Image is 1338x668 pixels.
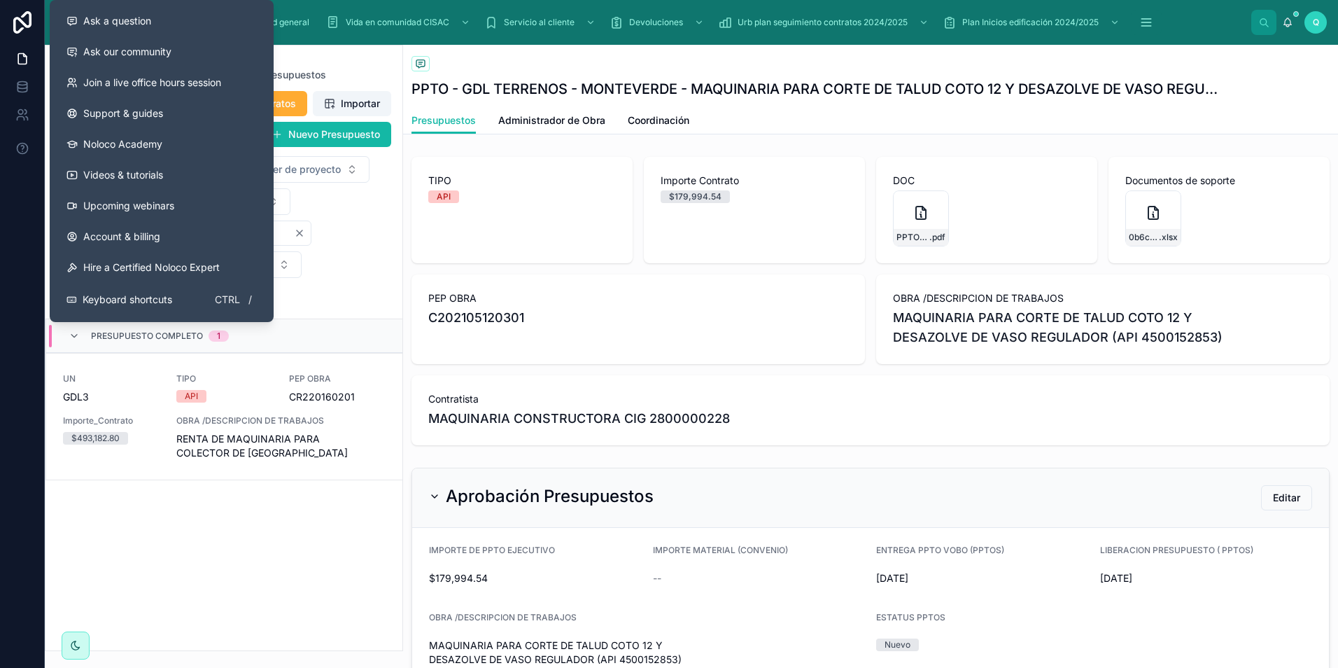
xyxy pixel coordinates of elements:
[480,10,603,35] a: Servicio al cliente
[896,232,929,243] span: PPTO---GDL-TERRENOS---SENDEROS-MV---MAQUINARIA-PARA-CORTE-DE-TALUD-[GEOGRAPHIC_DATA]-12-Y-DESAZOL...
[322,10,477,35] a: Vida en comunidad CISAC
[1125,174,1313,188] span: Documentos de soporte
[893,308,1313,347] span: MAQUINARIA PARA CORTE DE TALUD COTO 12 Y DESAZOLVE DE VASO REGULADOR (API 4500152853)
[498,108,605,136] a: Administrador de Obra
[176,373,273,384] span: TIPO
[262,68,326,82] a: Presupuestos
[504,17,575,28] span: Servicio al cliente
[55,283,268,316] button: Keyboard shortcutsCtrl/
[63,373,160,384] span: UN
[83,230,160,244] span: Account & billing
[213,162,341,176] span: Filtrar por líder de proyecto
[1159,232,1178,243] span: .xlsx
[429,639,865,667] span: MAQUINARIA PARA CORTE DE TALUD COTO 12 Y DESAZOLVE DE VASO REGULADOR (API 4500152853)
[71,432,120,445] div: $493,182.80
[83,137,162,151] span: Noloco Academy
[876,545,1004,555] span: ENTREGA PPTO VOBO (PPTOS)
[83,76,221,90] span: Join a live office hours session
[428,392,1313,406] span: Contratista
[91,330,203,342] span: Presupuesto Completo
[714,10,936,35] a: Urb plan seguimiento contratos 2024/2025
[629,17,683,28] span: Devoluciones
[653,571,661,585] span: --
[429,571,642,585] span: $179,994.54
[605,10,711,35] a: Devoluciones
[55,190,268,221] a: Upcoming webinars
[428,291,848,305] span: PEP OBRA
[260,122,391,147] button: Nuevo Presupuesto
[83,293,172,307] span: Keyboard shortcuts
[1273,491,1300,505] span: Editar
[55,36,268,67] a: Ask our community
[55,98,268,129] a: Support & guides
[313,91,391,116] button: Importar
[176,432,386,460] span: RENTA DE MAQUINARIA PARA COLECTOR DE [GEOGRAPHIC_DATA]
[341,97,380,111] span: Importar
[1100,571,1313,585] span: [DATE]
[55,252,268,283] button: Hire a Certified Noloco Expert
[653,545,788,555] span: IMPORTE MATERIAL (CONVENIO)
[428,308,848,328] span: C202105120301
[112,7,1251,38] div: scrollable content
[63,390,89,404] span: GDL3
[962,17,1099,28] span: Plan Inicios edificación 2024/2025
[628,113,689,127] span: Coordinación
[429,545,555,555] span: IMPORTE DE PPTO EJECUTIVO
[876,571,1089,585] span: [DATE]
[346,17,449,28] span: Vida en comunidad CISAC
[628,108,689,136] a: Coordinación
[1100,545,1253,555] span: LIBERACION PRESUPUESTO ( PPTOS)
[893,291,1313,305] span: OBRA /DESCRIPCION DE TRABAJOS
[55,67,268,98] a: Join a live office hours session
[876,612,945,622] span: ESTATUS PPTOS
[55,221,268,252] a: Account & billing
[83,168,163,182] span: Videos & tutorials
[411,79,1225,99] h1: PPTO - GDL TERRENOS - MONTEVERDE - MAQUINARIA PARA CORTE DE TALUD COTO 12 Y DESAZOLVE DE VASO REG...
[437,190,451,203] div: API
[55,6,268,36] button: Ask a question
[213,291,241,308] span: Ctrl
[428,409,730,429] span: MAQUINARIA CONSTRUCTORA CIG 2800000228
[446,485,654,508] h2: Aprobación Presupuestos
[55,160,268,190] a: Videos & tutorials
[185,390,198,403] div: API
[893,174,1080,188] span: DOC
[217,330,220,342] div: 1
[498,113,605,127] span: Administrador de Obra
[1313,17,1319,28] span: Q
[83,260,220,274] span: Hire a Certified Noloco Expert
[929,232,945,243] span: .pdf
[83,106,163,120] span: Support & guides
[1129,232,1159,243] span: 0b6c238a-4abe-4072-929e-4ab5cd5b3f41-MVE---C---MAQ-PRELIMINARES-Y-MVT-COTO-13
[83,45,171,59] span: Ask our community
[669,190,721,203] div: $179,994.54
[411,108,476,134] a: Presupuestos
[55,129,268,160] a: Noloco Academy
[938,10,1127,35] a: Plan Inicios edificación 2024/2025
[63,415,160,426] span: Importe_Contrato
[83,199,174,213] span: Upcoming webinars
[176,415,386,426] span: OBRA /DESCRIPCION DE TRABAJOS
[244,294,255,305] span: /
[661,174,848,188] span: Importe Contrato
[1261,485,1312,510] button: Editar
[428,174,616,188] span: TIPO
[83,14,151,28] span: Ask a question
[411,113,476,127] span: Presupuestos
[289,390,386,404] span: CR220160201
[46,353,402,480] a: UNGDL3TIPOAPIPEP OBRACR220160201Importe_Contrato$493,182.80OBRA /DESCRIPCION DE TRABAJOSRENTA DE ...
[201,156,369,183] button: Select Button
[429,612,577,622] span: OBRA /DESCRIPCION DE TRABAJOS
[885,639,910,651] div: Nuevo
[738,17,908,28] span: Urb plan seguimiento contratos 2024/2025
[294,228,311,239] button: Clear
[289,373,386,384] span: PEP OBRA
